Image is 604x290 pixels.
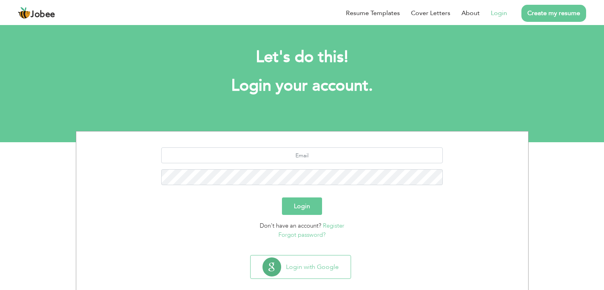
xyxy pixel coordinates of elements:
[521,5,586,22] a: Create my resume
[278,231,326,239] a: Forgot password?
[251,255,351,278] button: Login with Google
[88,47,517,68] h2: Let's do this!
[282,197,322,215] button: Login
[323,222,344,230] a: Register
[346,8,400,18] a: Resume Templates
[461,8,480,18] a: About
[161,147,443,163] input: Email
[31,10,55,19] span: Jobee
[491,8,507,18] a: Login
[18,7,31,19] img: jobee.io
[411,8,450,18] a: Cover Letters
[260,222,321,230] span: Don't have an account?
[18,7,55,19] a: Jobee
[88,75,517,96] h1: Login your account.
